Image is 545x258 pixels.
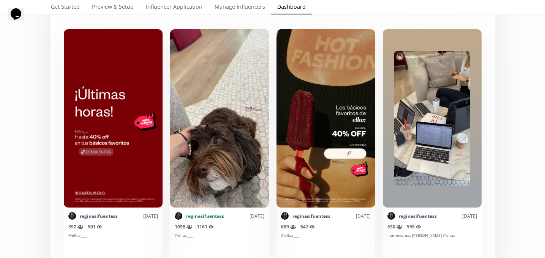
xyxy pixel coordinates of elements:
[281,223,296,230] span: 609
[330,213,371,219] div: [DATE]
[292,213,330,219] a: reginasifuentess
[407,223,421,230] span: 555
[186,213,224,219] a: reginasifuentess
[80,213,118,219] a: reginasifuentess
[281,233,371,257] div: @ellaz____
[281,212,289,220] img: 434145031_407189825267447_3306917587681768498_n.jpg
[437,213,477,219] div: [DATE]
[68,233,158,257] div: @ellaz____
[387,223,402,230] span: 530
[175,233,264,257] div: @ellaz____
[68,212,76,220] img: 434145031_407189825267447_3306917587681768498_n.jpg
[224,213,264,219] div: [DATE]
[399,213,437,219] a: reginasifuentess
[387,233,477,257] div: marnevarezz [PERSON_NAME] @ellaz
[88,223,102,230] span: 501
[175,212,182,220] img: 434145031_407189825267447_3306917587681768498_n.jpg
[197,223,214,230] span: 1161
[300,223,315,230] span: 647
[8,8,32,30] iframe: chat widget
[175,223,192,230] span: 1098
[68,223,83,230] span: 392
[118,213,158,219] div: [DATE]
[387,212,395,220] img: 434145031_407189825267447_3306917587681768498_n.jpg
